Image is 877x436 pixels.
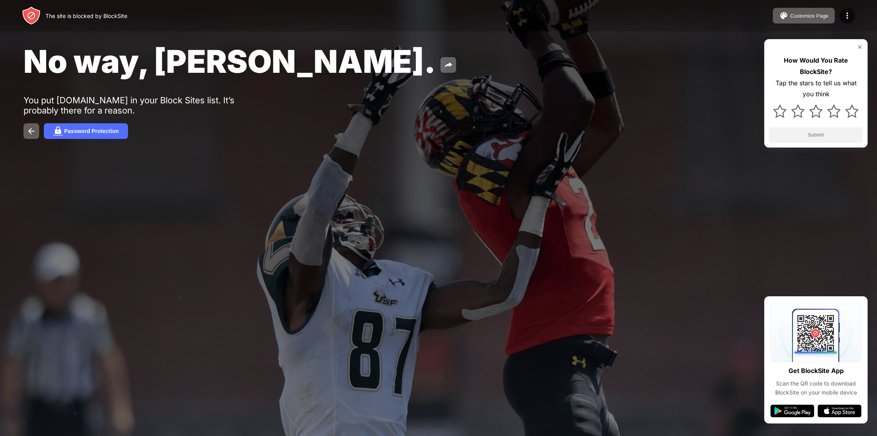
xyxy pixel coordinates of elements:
img: star.svg [845,104,859,118]
div: How Would You Rate BlockSite? [769,55,863,77]
img: rate-us-close.svg [857,44,863,50]
img: header-logo.svg [22,6,41,25]
img: star.svg [809,104,823,118]
button: Password Protection [44,123,128,139]
div: Password Protection [64,128,119,134]
img: google-play.svg [771,405,814,417]
img: star.svg [827,104,841,118]
img: app-store.svg [817,405,861,417]
img: menu-icon.svg [843,11,852,20]
div: You put [DOMAIN_NAME] in your Block Sites list. It’s probably there for a reason. [23,95,265,115]
button: Submit [769,127,863,143]
img: star.svg [773,104,787,118]
div: The site is blocked by BlockSite [45,13,127,19]
img: share.svg [444,60,453,70]
div: Get BlockSite App [789,365,844,377]
div: Scan the QR code to download BlockSite on your mobile device [771,379,861,397]
img: back.svg [27,126,36,136]
span: No way, [PERSON_NAME]. [23,42,436,80]
div: Customize Page [790,13,828,19]
img: qrcode.svg [771,303,861,362]
img: star.svg [791,104,805,118]
div: Tap the stars to tell us what you think [769,77,863,100]
button: Customize Page [773,8,835,23]
img: pallet.svg [779,11,789,20]
img: password.svg [53,126,63,136]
